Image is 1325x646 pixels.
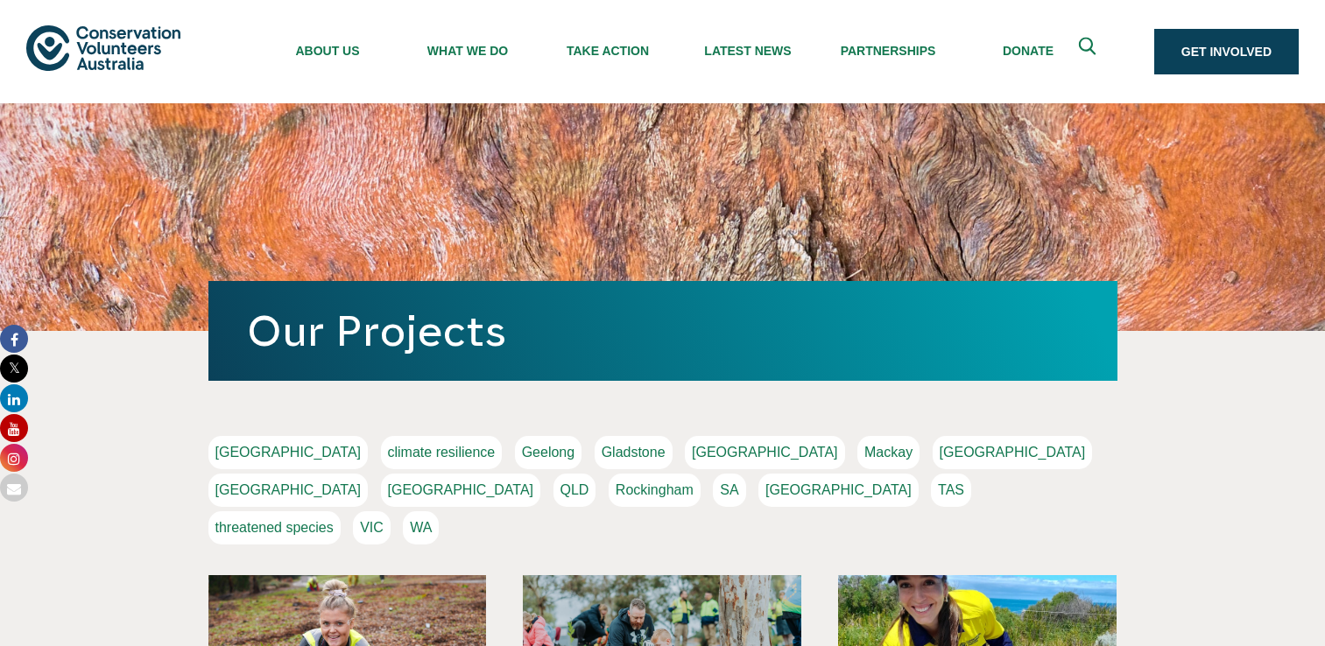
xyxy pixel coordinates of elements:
[818,44,958,58] span: Partnerships
[931,474,971,507] a: TAS
[1078,38,1100,67] span: Expand search box
[353,511,391,544] a: VIC
[553,474,596,507] a: QLD
[381,436,503,469] a: climate resilience
[609,474,701,507] a: Rockingham
[713,474,745,507] a: SA
[1068,31,1110,73] button: Expand search box Close search box
[208,511,341,544] a: threatened species
[685,436,845,469] a: [GEOGRAPHIC_DATA]
[381,474,541,507] a: [GEOGRAPHIC_DATA]
[208,474,369,507] a: [GEOGRAPHIC_DATA]
[933,436,1093,469] a: [GEOGRAPHIC_DATA]
[595,436,673,469] a: Gladstone
[678,44,818,58] span: Latest News
[403,511,439,544] a: WA
[208,436,369,469] a: [GEOGRAPHIC_DATA]
[26,25,180,70] img: logo.svg
[398,44,538,58] span: What We Do
[247,307,506,355] a: Our Projects
[257,44,398,58] span: About Us
[515,436,582,469] a: Geelong
[538,44,678,58] span: Take Action
[758,474,919,507] a: [GEOGRAPHIC_DATA]
[958,44,1098,58] span: Donate
[857,436,920,469] a: Mackay
[1154,29,1299,74] a: Get Involved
